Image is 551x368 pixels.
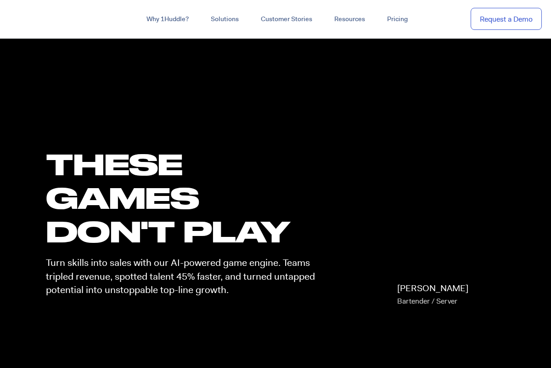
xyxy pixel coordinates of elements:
span: Bartender / Server [397,296,457,306]
a: Customer Stories [250,11,323,28]
a: Solutions [200,11,250,28]
a: Request a Demo [471,8,542,30]
a: Pricing [376,11,419,28]
h1: these GAMES DON'T PLAY [46,147,323,248]
a: Why 1Huddle? [135,11,200,28]
a: Resources [323,11,376,28]
p: [PERSON_NAME] [397,282,468,308]
img: ... [9,10,75,28]
p: Turn skills into sales with our AI-powered game engine. Teams tripled revenue, spotted talent 45%... [46,256,323,297]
